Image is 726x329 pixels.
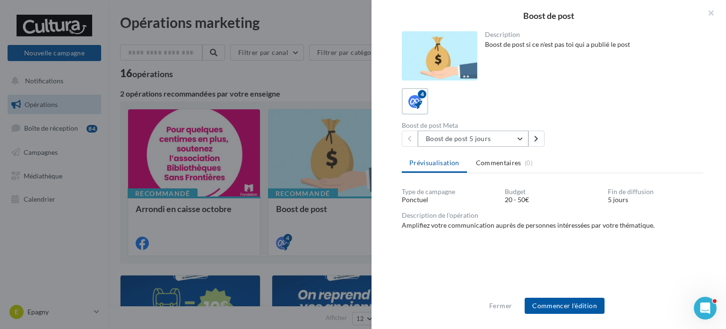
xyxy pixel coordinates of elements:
[694,297,717,320] iframe: Intercom live chat
[387,11,711,20] div: Boost de post
[402,188,497,195] div: Type de campagne
[402,221,703,230] div: Amplifiez votre communication auprès de personnes intéressées par votre thématique.
[525,298,605,314] button: Commencer l'édition
[485,31,696,38] div: Description
[402,195,497,205] div: Ponctuel
[608,195,703,205] div: 5 jours
[485,300,516,311] button: Fermer
[418,90,426,98] div: 4
[402,212,703,219] div: Description de l’opération
[505,188,600,195] div: Budget
[418,131,528,147] button: Boost de post 5 jours
[608,188,703,195] div: Fin de diffusion
[485,40,696,49] div: Boost de post si ce n'est pas toi qui a publié le post
[525,159,533,167] span: (0)
[505,195,600,205] div: 20 - 50€
[476,158,521,168] span: Commentaires
[402,122,549,129] div: Boost de post Meta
